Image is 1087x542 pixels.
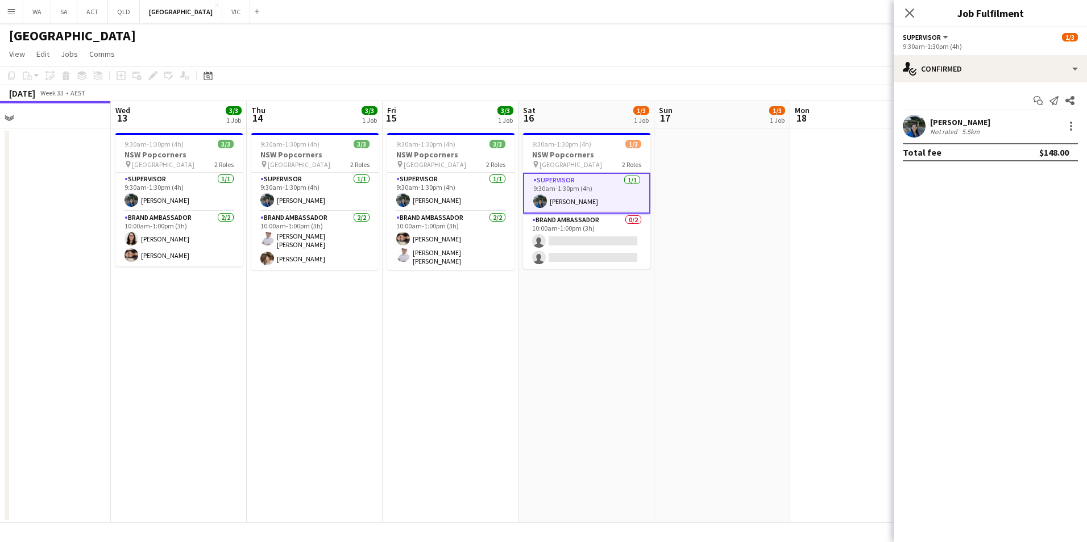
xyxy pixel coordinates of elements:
[903,42,1078,51] div: 9:30am-1:30pm (4h)
[251,173,379,211] app-card-role: Supervisor1/19:30am-1:30pm (4h)[PERSON_NAME]
[498,116,513,124] div: 1 Job
[125,140,184,148] span: 9:30am-1:30pm (4h)
[523,149,650,160] h3: NSW Popcorners
[260,140,320,148] span: 9:30am-1:30pm (4h)
[387,149,515,160] h3: NSW Popcorners
[1039,147,1069,158] div: $148.00
[226,116,241,124] div: 1 Job
[489,140,505,148] span: 3/3
[894,55,1087,82] div: Confirmed
[903,147,941,158] div: Total fee
[385,111,396,124] span: 15
[9,27,136,44] h1: [GEOGRAPHIC_DATA]
[960,127,982,136] div: 5.5km
[362,106,377,115] span: 3/3
[387,173,515,211] app-card-role: Supervisor1/19:30am-1:30pm (4h)[PERSON_NAME]
[540,160,602,169] span: [GEOGRAPHIC_DATA]
[5,47,30,61] a: View
[250,111,265,124] span: 14
[114,111,130,124] span: 13
[362,116,377,124] div: 1 Job
[218,140,234,148] span: 3/3
[793,111,810,124] span: 18
[23,1,51,23] button: WA
[1062,33,1078,41] span: 1/3
[115,211,243,266] app-card-role: Brand Ambassador2/210:00am-1:00pm (3h)[PERSON_NAME][PERSON_NAME]
[108,1,140,23] button: QLD
[32,47,54,61] a: Edit
[523,214,650,269] app-card-role: Brand Ambassador0/210:00am-1:00pm (3h)
[77,1,108,23] button: ACT
[770,116,785,124] div: 1 Job
[634,116,649,124] div: 1 Job
[251,149,379,160] h3: NSW Popcorners
[9,49,25,59] span: View
[523,173,650,214] app-card-role: Supervisor1/19:30am-1:30pm (4h)[PERSON_NAME]
[132,160,194,169] span: [GEOGRAPHIC_DATA]
[251,211,379,270] app-card-role: Brand Ambassador2/210:00am-1:00pm (3h)[PERSON_NAME] [PERSON_NAME][PERSON_NAME]
[532,140,591,148] span: 9:30am-1:30pm (4h)
[930,127,960,136] div: Not rated
[795,105,810,115] span: Mon
[9,87,35,99] div: [DATE]
[36,49,49,59] span: Edit
[894,6,1087,20] h3: Job Fulfilment
[387,105,396,115] span: Fri
[51,1,77,23] button: SA
[521,111,536,124] span: 16
[115,149,243,160] h3: NSW Popcorners
[622,160,641,169] span: 2 Roles
[85,47,119,61] a: Comms
[903,33,950,41] button: Supervisor
[251,133,379,270] app-job-card: 9:30am-1:30pm (4h)3/3NSW Popcorners [GEOGRAPHIC_DATA]2 RolesSupervisor1/19:30am-1:30pm (4h)[PERSO...
[268,160,330,169] span: [GEOGRAPHIC_DATA]
[404,160,466,169] span: [GEOGRAPHIC_DATA]
[251,105,265,115] span: Thu
[350,160,370,169] span: 2 Roles
[38,89,66,97] span: Week 33
[140,1,222,23] button: [GEOGRAPHIC_DATA]
[657,111,673,124] span: 17
[214,160,234,169] span: 2 Roles
[387,211,515,270] app-card-role: Brand Ambassador2/210:00am-1:00pm (3h)[PERSON_NAME][PERSON_NAME] [PERSON_NAME]
[115,105,130,115] span: Wed
[769,106,785,115] span: 1/3
[56,47,82,61] a: Jobs
[396,140,455,148] span: 9:30am-1:30pm (4h)
[497,106,513,115] span: 3/3
[226,106,242,115] span: 3/3
[486,160,505,169] span: 2 Roles
[222,1,250,23] button: VIC
[625,140,641,148] span: 1/3
[115,173,243,211] app-card-role: Supervisor1/19:30am-1:30pm (4h)[PERSON_NAME]
[930,117,990,127] div: [PERSON_NAME]
[387,133,515,270] app-job-card: 9:30am-1:30pm (4h)3/3NSW Popcorners [GEOGRAPHIC_DATA]2 RolesSupervisor1/19:30am-1:30pm (4h)[PERSO...
[523,105,536,115] span: Sat
[523,133,650,269] app-job-card: 9:30am-1:30pm (4h)1/3NSW Popcorners [GEOGRAPHIC_DATA]2 RolesSupervisor1/19:30am-1:30pm (4h)[PERSO...
[354,140,370,148] span: 3/3
[61,49,78,59] span: Jobs
[89,49,115,59] span: Comms
[903,33,941,41] span: Supervisor
[115,133,243,266] app-job-card: 9:30am-1:30pm (4h)3/3NSW Popcorners [GEOGRAPHIC_DATA]2 RolesSupervisor1/19:30am-1:30pm (4h)[PERSO...
[633,106,649,115] span: 1/3
[70,89,85,97] div: AEST
[659,105,673,115] span: Sun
